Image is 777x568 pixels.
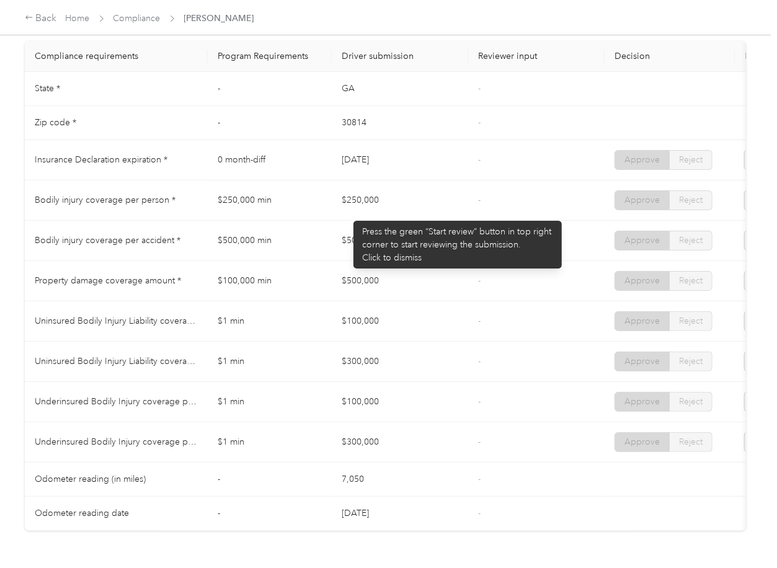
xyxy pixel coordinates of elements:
h2: Vehicle Compliance [25,544,746,561]
span: - [478,83,481,94]
td: Bodily injury coverage per person * [25,180,208,221]
span: Bodily injury coverage per person * [35,195,175,205]
span: - [478,356,481,366]
span: Reject [679,275,703,286]
th: Compliance requirements [25,41,208,72]
td: Insurance Declaration expiration * [25,140,208,180]
td: $250,000 [332,180,468,221]
td: Odometer reading (in miles) [25,463,208,497]
td: $300,000 [332,342,468,382]
span: Approve [624,275,660,286]
td: $100,000 [332,301,468,342]
td: State * [25,72,208,106]
td: 30814 [332,106,468,140]
span: Reject [679,356,703,366]
td: Property damage coverage amount * [25,261,208,301]
td: Underinsured Bodily Injury coverage per accident * [25,422,208,463]
td: $1 min [208,301,332,342]
td: $500,000 [332,221,468,261]
span: Approve [624,396,660,407]
span: Underinsured Bodily Injury coverage per accident * [35,437,238,447]
th: Program Requirements [208,41,332,72]
td: Odometer reading date [25,497,208,531]
td: $100,000 [332,382,468,422]
span: - [478,316,481,326]
span: Approve [624,235,660,246]
span: Reject [679,195,703,205]
td: $500,000 min [208,221,332,261]
span: - [478,154,481,165]
span: Uninsured Bodily Injury Liability coverage per accident * [35,356,255,366]
span: [PERSON_NAME] [184,12,254,25]
span: Reject [679,437,703,447]
td: Zip code * [25,106,208,140]
td: 0 month-diff [208,140,332,180]
th: Driver submission [332,41,468,72]
span: State * [35,83,60,94]
span: - [478,437,481,447]
td: $500,000 [332,261,468,301]
span: - [478,117,481,128]
td: - [208,72,332,106]
span: Reject [679,316,703,326]
span: Reject [679,154,703,165]
iframe: Everlance-gr Chat Button Frame [708,499,777,568]
span: Uninsured Bodily Injury Liability coverage per person * [35,316,250,326]
span: Approve [624,437,660,447]
a: Compliance [113,13,161,24]
td: $1 min [208,382,332,422]
td: $1 min [208,422,332,463]
td: $100,000 min [208,261,332,301]
span: Bodily injury coverage per accident * [35,235,180,246]
span: Odometer reading date [35,508,129,518]
td: Uninsured Bodily Injury Liability coverage per person * [25,301,208,342]
span: Property damage coverage amount * [35,275,181,286]
td: $300,000 [332,422,468,463]
td: [DATE] [332,140,468,180]
td: - [208,463,332,497]
span: Reject [679,235,703,246]
span: Approve [624,356,660,366]
span: Underinsured Bodily Injury coverage per person * [35,396,233,407]
span: Zip code * [35,117,76,128]
span: Approve [624,316,660,326]
span: Insurance Declaration expiration * [35,154,167,165]
span: - [478,195,481,205]
td: $1 min [208,342,332,382]
td: - [208,497,332,531]
a: Home [66,13,90,24]
span: - [478,474,481,484]
span: - [478,275,481,286]
span: Approve [624,195,660,205]
td: 7,050 [332,463,468,497]
div: Back [25,11,57,26]
td: $250,000 min [208,180,332,221]
td: Bodily injury coverage per accident * [25,221,208,261]
td: - [208,106,332,140]
td: Uninsured Bodily Injury Liability coverage per accident * [25,342,208,382]
th: Reviewer input [468,41,605,72]
span: Odometer reading (in miles) [35,474,146,484]
td: Underinsured Bodily Injury coverage per person * [25,382,208,422]
span: - [478,235,481,246]
td: [DATE] [332,497,468,531]
span: Approve [624,154,660,165]
span: - [478,396,481,407]
span: - [478,508,481,518]
th: Decision [605,41,735,72]
span: Reject [679,396,703,407]
td: GA [332,72,468,106]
